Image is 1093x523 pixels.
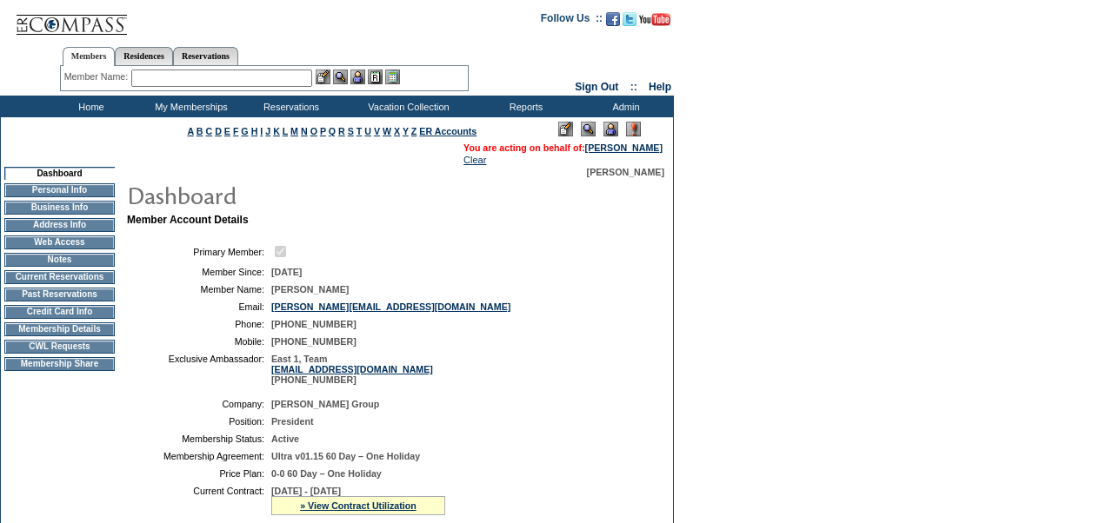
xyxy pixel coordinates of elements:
a: T [357,126,363,136]
img: b_calculator.gif [385,70,400,84]
td: Mobile: [134,336,264,347]
td: Business Info [4,201,115,215]
td: Notes [4,253,115,267]
a: U [364,126,371,136]
a: [EMAIL_ADDRESS][DOMAIN_NAME] [271,364,433,374]
td: CWL Requests [4,340,115,354]
img: View Mode [581,122,596,136]
td: Follow Us :: [541,10,603,31]
img: Impersonate [603,122,618,136]
span: [DATE] [271,267,302,277]
a: D [215,126,222,136]
td: Primary Member: [134,243,264,260]
a: Become our fan on Facebook [606,17,620,28]
a: I [260,126,263,136]
span: 0-0 60 Day – One Holiday [271,468,382,479]
td: Admin [574,96,674,117]
a: L [283,126,288,136]
a: H [251,126,258,136]
a: M [290,126,298,136]
img: Impersonate [350,70,365,84]
td: Exclusive Ambassador: [134,354,264,385]
td: Credit Card Info [4,305,115,319]
a: C [205,126,212,136]
td: Vacation Collection [339,96,474,117]
td: Membership Share [4,357,115,371]
img: View [333,70,348,84]
a: A [188,126,194,136]
a: P [320,126,326,136]
a: J [265,126,270,136]
td: Reports [474,96,574,117]
td: Personal Info [4,183,115,197]
a: Subscribe to our YouTube Channel [639,17,670,28]
td: Company: [134,399,264,409]
td: Web Access [4,235,115,249]
a: Help [649,81,671,93]
td: Member Name: [134,284,264,295]
span: [PHONE_NUMBER] [271,336,357,347]
a: Members [63,47,116,66]
img: b_edit.gif [316,70,330,84]
td: Phone: [134,319,264,329]
td: Current Contract: [134,486,264,515]
td: Address Info [4,218,115,232]
td: Membership Status: [134,434,264,444]
span: [PHONE_NUMBER] [271,319,357,329]
span: President [271,416,314,427]
a: ER Accounts [419,126,477,136]
a: Clear [463,155,486,165]
a: X [394,126,400,136]
a: [PERSON_NAME][EMAIL_ADDRESS][DOMAIN_NAME] [271,301,510,312]
td: My Memberships [139,96,239,117]
a: Residences [115,47,173,65]
a: Y [403,126,409,136]
td: Position: [134,416,264,427]
span: [DATE] - [DATE] [271,486,341,496]
a: K [273,126,280,136]
span: [PERSON_NAME] Group [271,399,379,409]
span: Ultra v01.15 60 Day – One Holiday [271,451,420,461]
a: E [224,126,230,136]
a: Z [411,126,417,136]
a: B [197,126,203,136]
a: R [338,126,345,136]
span: [PERSON_NAME] [271,284,349,295]
td: Email: [134,301,264,312]
a: G [241,126,248,136]
a: O [310,126,317,136]
td: Member Since: [134,267,264,277]
b: Member Account Details [127,214,249,226]
td: Membership Agreement: [134,451,264,461]
a: N [301,126,308,136]
img: Log Concern/Member Elevation [626,122,641,136]
img: Become our fan on Facebook [606,12,620,26]
td: Reservations [239,96,339,117]
a: Q [329,126,336,136]
a: S [348,126,354,136]
img: Follow us on Twitter [623,12,636,26]
td: Current Reservations [4,270,115,284]
a: Reservations [173,47,238,65]
img: Reservations [368,70,383,84]
a: Sign Out [575,81,618,93]
td: Price Plan: [134,468,264,479]
td: Home [39,96,139,117]
a: W [383,126,391,136]
div: Member Name: [64,70,131,84]
td: Dashboard [4,167,115,180]
td: Membership Details [4,322,115,336]
a: » View Contract Utilization [300,500,417,511]
span: [PERSON_NAME] [587,167,664,177]
span: :: [630,81,637,93]
span: You are acting on behalf of: [463,142,663,153]
span: East 1, Team [PHONE_NUMBER] [271,354,433,385]
td: Past Reservations [4,288,115,301]
a: F [233,126,239,136]
span: Active [271,434,299,444]
img: Edit Mode [558,122,573,136]
a: [PERSON_NAME] [585,142,663,153]
img: Subscribe to our YouTube Channel [639,13,670,26]
img: pgTtlDashboard.gif [126,177,474,212]
a: Follow us on Twitter [623,17,636,28]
